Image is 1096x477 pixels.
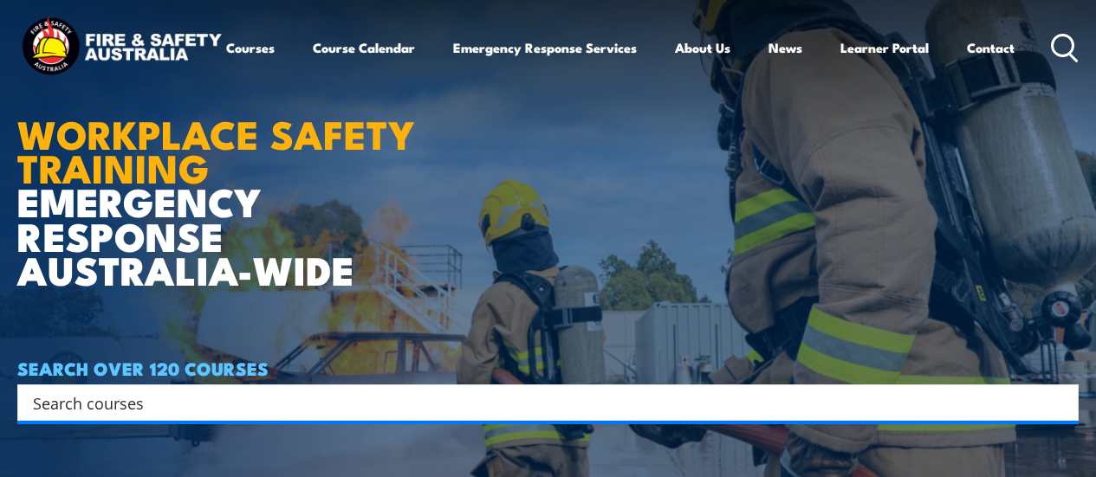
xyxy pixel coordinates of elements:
button: Search magnifier button [1048,390,1073,415]
form: Search form [36,390,1044,415]
h4: SEARCH OVER 120 COURSES [17,358,1079,377]
a: Course Calendar [313,27,415,68]
strong: WORKPLACE SAFETY TRAINING [17,103,415,197]
a: News [768,27,802,68]
input: Search input [33,390,1041,416]
a: About Us [675,27,730,68]
a: Learner Portal [840,27,929,68]
a: Courses [226,27,275,68]
h1: EMERGENCY RESPONSE AUSTRALIA-WIDE [17,73,441,286]
a: Emergency Response Services [453,27,637,68]
a: Contact [967,27,1015,68]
